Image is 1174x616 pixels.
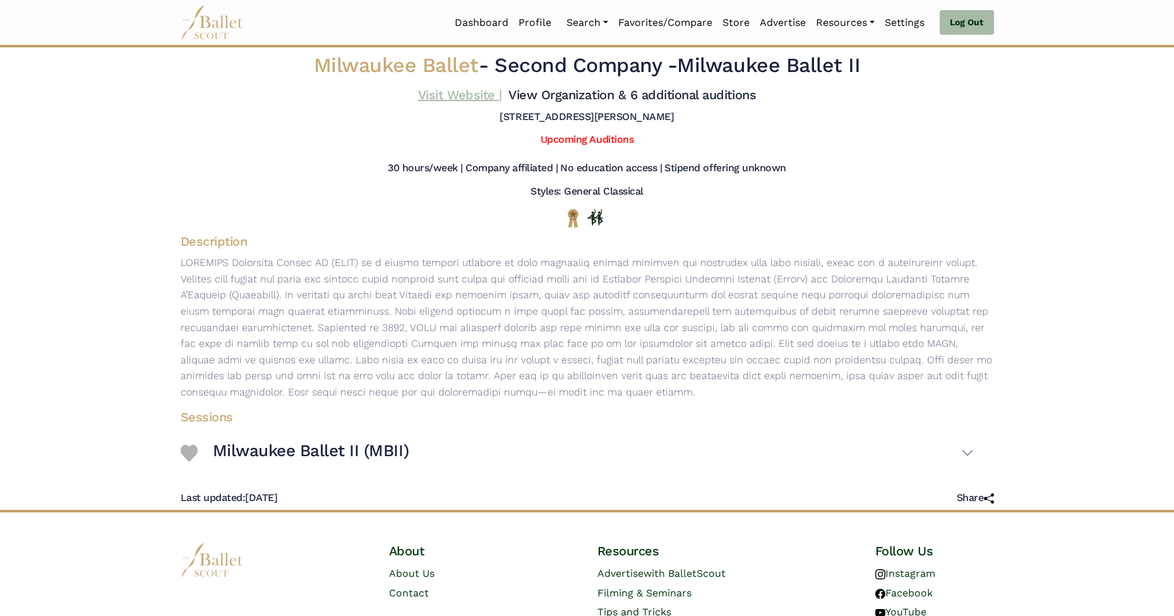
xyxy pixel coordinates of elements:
[541,133,633,145] a: Upcoming Auditions
[875,569,885,579] img: instagram logo
[181,492,278,505] h5: [DATE]
[644,567,726,579] span: with BalletScout
[597,567,726,579] a: Advertisewith BalletScout
[717,9,755,36] a: Store
[389,567,434,579] a: About Us
[508,87,756,102] a: View Organization & 6 additional auditions
[664,162,786,175] h5: Stipend offering unknown
[597,543,786,559] h4: Resources
[249,52,924,79] h2: - Milwaukee Ballet II
[418,87,502,102] a: Visit Website |
[181,445,198,462] img: Heart
[388,162,463,175] h5: 30 hours/week |
[587,209,603,226] img: In Person
[389,587,429,599] a: Contact
[880,9,930,36] a: Settings
[450,9,513,36] a: Dashboard
[875,589,885,599] img: facebook logo
[811,9,880,36] a: Resources
[513,9,556,36] a: Profile
[389,543,508,559] h4: About
[181,543,244,577] img: logo
[940,10,993,35] a: Log Out
[530,185,644,198] h5: Styles: General Classical
[181,492,246,504] span: Last updated:
[494,53,677,77] span: Second Company -
[565,208,581,228] img: National
[171,409,984,425] h4: Sessions
[213,435,974,472] button: Milwaukee Ballet II (MBII)
[875,587,933,599] a: Facebook
[957,492,994,505] h5: Share
[171,233,1004,250] h4: Description
[613,9,717,36] a: Favorites/Compare
[171,255,1004,400] p: LOREMIPS Dolorsita Consec AD (ELIT) se d eiusmo tempori utlabore et dolo magnaaliq enimad minimve...
[561,9,613,36] a: Search
[875,543,994,559] h4: Follow Us
[875,567,935,579] a: Instagram
[314,53,479,77] span: Milwaukee Ballet
[465,162,558,175] h5: Company affiliated |
[213,440,409,462] h3: Milwaukee Ballet II (MBII)
[755,9,811,36] a: Advertise
[500,111,674,124] h5: [STREET_ADDRESS][PERSON_NAME]
[560,162,662,175] h5: No education access |
[597,587,692,599] a: Filming & Seminars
